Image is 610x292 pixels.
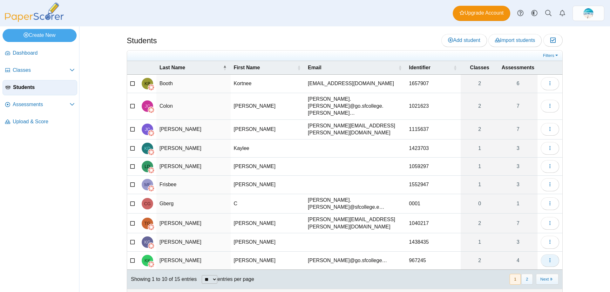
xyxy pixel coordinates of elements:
span: Kaylee Dickerson [144,146,150,151]
a: 1 [461,233,498,251]
span: jonathan.colon@go.sfcollege.edu [308,96,383,116]
td: [PERSON_NAME][EMAIL_ADDRESS][PERSON_NAME][DOMAIN_NAME] [305,214,406,233]
label: entries per page [217,276,254,282]
a: 7 [498,214,538,233]
span: Add student [448,37,480,43]
a: 2 [461,93,498,119]
a: 0 [461,194,498,214]
span: Kaitlyn Kaufmann [145,258,151,263]
img: canvas-logo.png [148,224,154,230]
span: Assessments [502,65,534,70]
img: canvas-logo.png [148,149,154,155]
span: Email [308,65,322,70]
a: Upgrade Account [453,6,510,21]
td: [PERSON_NAME] [156,233,231,251]
td: [PERSON_NAME] [156,252,231,270]
span: Classes [470,65,489,70]
span: Kristen Godfrey [144,240,151,244]
span: Last Name : Activate to invert sorting [223,61,227,74]
button: Next [536,274,559,284]
span: Upload & Score [13,118,75,125]
span: Email : Activate to sort [398,61,402,74]
a: 1 [461,139,498,157]
a: 3 [498,158,538,175]
td: 1059297 [406,158,461,176]
span: Identifier : Activate to sort [453,61,457,74]
span: Classes [13,67,70,74]
td: Kortnee [231,75,305,93]
td: 1040217 [406,214,461,233]
a: 2 [461,214,498,233]
td: Booth [156,75,231,93]
button: 1 [510,274,521,284]
td: [PERSON_NAME] [156,214,231,233]
td: [PERSON_NAME] [156,139,231,158]
td: 1552947 [406,176,461,194]
a: 2 [461,252,498,269]
a: 1 [461,176,498,194]
span: James Cuccio [145,127,150,132]
img: canvas-logo.png [148,243,154,249]
a: 3 [498,139,538,157]
td: [PERSON_NAME] [231,120,305,139]
a: Dashboard [3,46,77,61]
a: Add student [441,34,487,47]
span: kaitlyn.kaufmann@go.sfcollege.edu [308,258,387,263]
span: C Gberg [144,201,151,206]
a: 6 [498,75,538,92]
img: canvas-logo.png [148,261,154,268]
a: 7 [498,120,538,139]
td: 1021623 [406,93,461,120]
span: Upgrade Account [459,10,504,17]
img: canvas-logo.png [148,185,154,192]
span: Students [13,84,74,91]
img: canvas-logo.png [148,84,154,91]
td: 0001 [406,194,461,214]
a: Classes [3,63,77,78]
td: 1438435 [406,233,461,251]
a: Upload & Score [3,114,77,130]
a: ps.H1yuw66FtyTk4FxR [573,6,604,21]
span: Dashboard [13,50,75,57]
td: C [231,194,305,214]
h1: Students [127,35,157,46]
a: 7 [498,93,538,119]
span: Assessments [13,101,70,108]
td: [PERSON_NAME] [231,176,305,194]
a: Import students [488,34,542,47]
span: Jonathan Colon [145,104,150,108]
span: Kortnee Booth [145,81,151,86]
td: [PERSON_NAME] [231,233,305,251]
a: 2 [461,120,498,139]
td: [EMAIL_ADDRESS][DOMAIN_NAME] [305,75,406,93]
a: 3 [498,176,538,194]
a: 3 [498,233,538,251]
img: PaperScorer [3,3,66,22]
td: [PERSON_NAME] [231,158,305,176]
span: Megan Frisbee [144,182,151,187]
td: 1115637 [406,120,461,139]
span: Identifier [409,65,430,70]
td: [PERSON_NAME] [231,252,305,270]
td: Colon [156,93,231,120]
span: Import students [495,37,535,43]
img: canvas-logo.png [148,107,154,113]
a: Students [3,80,77,95]
img: ps.H1yuw66FtyTk4FxR [583,8,593,18]
img: canvas-logo.png [148,167,154,173]
td: [PERSON_NAME][EMAIL_ADDRESS][PERSON_NAME][DOMAIN_NAME] [305,120,406,139]
td: [PERSON_NAME] [156,158,231,176]
div: Showing 1 to 10 of 15 entries [127,270,197,289]
span: First Name : Activate to sort [297,61,301,74]
td: 967245 [406,252,461,270]
span: chrissy.greenberg@sfcollege.edu [308,197,384,210]
span: First Name [234,65,260,70]
td: 1423703 [406,139,461,158]
span: Tyler Glenn [144,221,150,226]
a: Filters [541,52,561,59]
td: 1657907 [406,75,461,93]
button: 2 [521,274,532,284]
td: [PERSON_NAME] [231,93,305,120]
a: 4 [498,252,538,269]
a: 1 [461,158,498,175]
